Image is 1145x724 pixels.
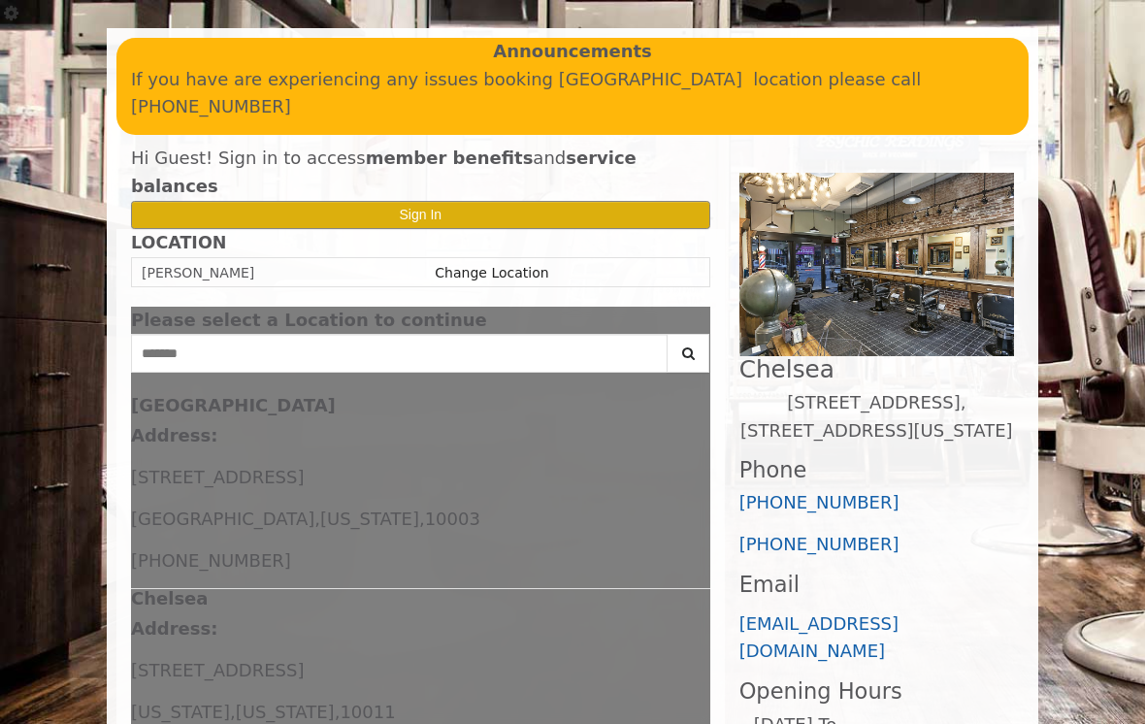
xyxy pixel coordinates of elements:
a: [EMAIL_ADDRESS][DOMAIN_NAME] [739,613,899,662]
span: [US_STATE] [131,702,230,722]
span: , [419,509,425,529]
input: Search Center [131,334,668,373]
b: [GEOGRAPHIC_DATA] [131,395,336,415]
span: 10003 [425,509,480,529]
b: Announcements [493,38,652,66]
h3: Phone [739,458,1014,482]
span: [STREET_ADDRESS] [131,467,304,487]
button: Sign In [131,201,710,229]
h2: Chelsea [739,356,1014,382]
button: close dialog [681,313,710,326]
a: [PHONE_NUMBER] [739,534,900,554]
b: Chelsea [131,588,208,609]
span: [PERSON_NAME] [142,265,254,280]
span: [PHONE_NUMBER] [131,550,291,571]
h3: Opening Hours [739,679,1014,704]
b: Address: [131,425,217,445]
div: Hi Guest! Sign in to access and [131,145,710,201]
b: Address: [131,618,217,639]
b: member benefits [366,148,534,168]
span: , [314,509,320,529]
i: Search button [677,346,700,360]
span: Please select a Location to continue [131,310,487,330]
span: , [230,702,236,722]
span: [US_STATE] [236,702,335,722]
span: [STREET_ADDRESS] [131,660,304,680]
span: , [335,702,341,722]
a: Change Location [435,265,548,280]
a: [PHONE_NUMBER] [739,492,900,512]
b: service balances [131,148,637,196]
p: If you have are experiencing any issues booking [GEOGRAPHIC_DATA] location please call [PHONE_NUM... [131,66,1014,122]
span: [GEOGRAPHIC_DATA] [131,509,314,529]
div: Center Select [131,334,710,382]
p: [STREET_ADDRESS],[STREET_ADDRESS][US_STATE] [739,389,1014,445]
span: [US_STATE] [320,509,419,529]
b: LOCATION [131,233,226,252]
h3: Email [739,573,1014,597]
span: 10011 [340,702,395,722]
